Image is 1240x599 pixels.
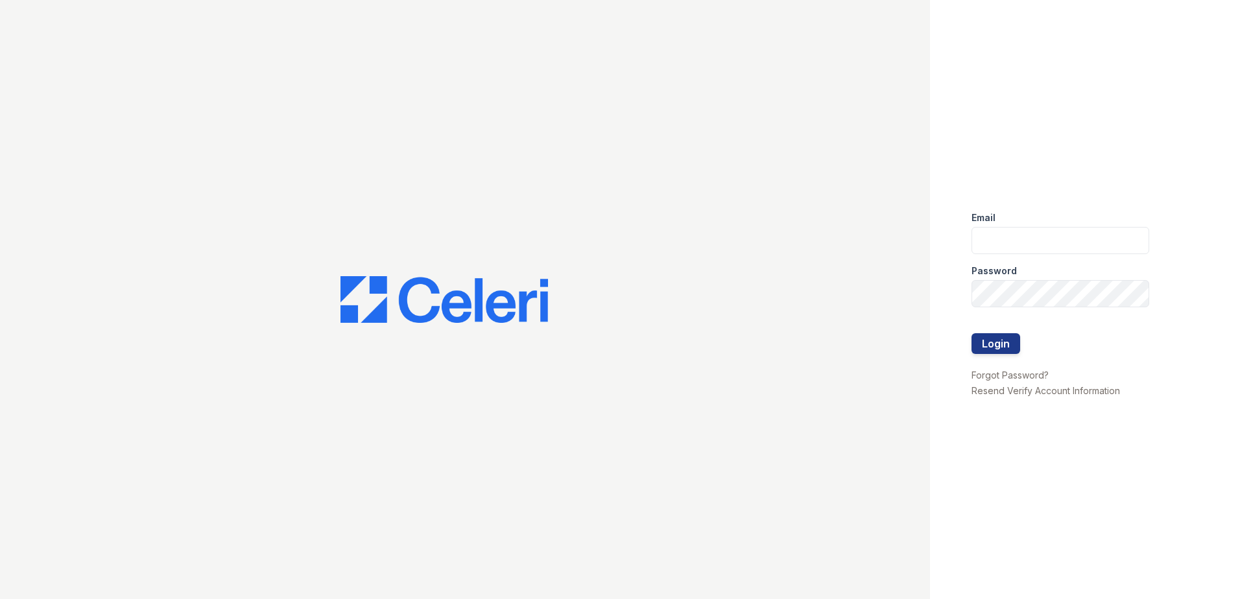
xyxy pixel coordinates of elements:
[972,370,1049,381] a: Forgot Password?
[972,264,1017,277] label: Password
[972,333,1020,354] button: Login
[972,385,1120,396] a: Resend Verify Account Information
[972,211,996,224] label: Email
[340,276,548,323] img: CE_Logo_Blue-a8612792a0a2168367f1c8372b55b34899dd931a85d93a1a3d3e32e68fde9ad4.png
